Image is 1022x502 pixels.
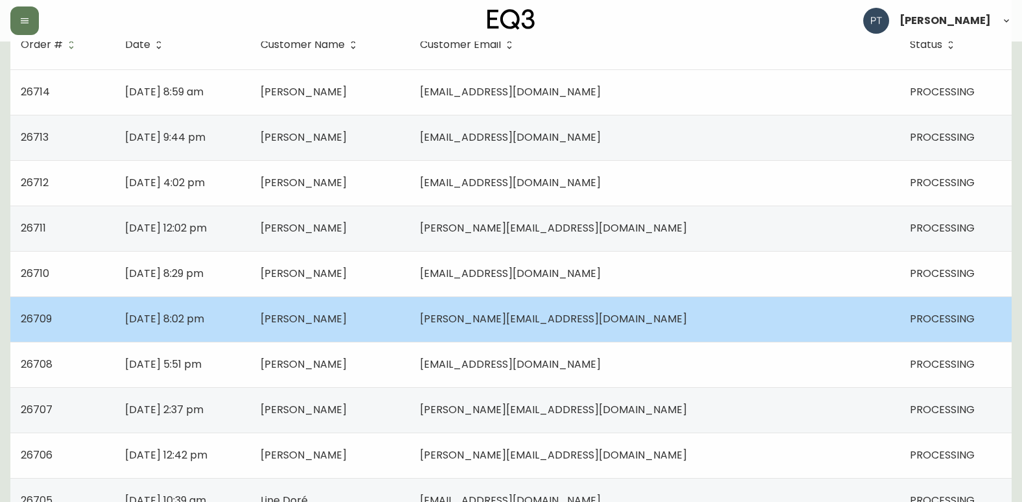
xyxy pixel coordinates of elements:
[910,39,959,51] span: Status
[261,266,347,281] span: [PERSON_NAME]
[261,311,347,326] span: [PERSON_NAME]
[420,175,601,190] span: [EMAIL_ADDRESS][DOMAIN_NAME]
[900,16,991,26] span: [PERSON_NAME]
[21,266,49,281] span: 26710
[125,41,150,49] span: Date
[420,130,601,145] span: [EMAIL_ADDRESS][DOMAIN_NAME]
[420,84,601,99] span: [EMAIL_ADDRESS][DOMAIN_NAME]
[21,357,52,372] span: 26708
[910,175,975,190] span: PROCESSING
[125,175,205,190] span: [DATE] 4:02 pm
[420,311,687,326] span: [PERSON_NAME][EMAIL_ADDRESS][DOMAIN_NAME]
[261,175,347,190] span: [PERSON_NAME]
[261,130,347,145] span: [PERSON_NAME]
[910,84,975,99] span: PROCESSING
[21,311,52,326] span: 26709
[261,39,362,51] span: Customer Name
[21,221,46,235] span: 26711
[21,402,52,417] span: 26707
[21,84,50,99] span: 26714
[125,130,205,145] span: [DATE] 9:44 pm
[261,402,347,417] span: [PERSON_NAME]
[261,221,347,235] span: [PERSON_NAME]
[125,357,202,372] span: [DATE] 5:51 pm
[125,266,203,281] span: [DATE] 8:29 pm
[261,357,347,372] span: [PERSON_NAME]
[910,41,942,49] span: Status
[125,221,207,235] span: [DATE] 12:02 pm
[261,41,345,49] span: Customer Name
[420,448,687,462] span: [PERSON_NAME][EMAIL_ADDRESS][DOMAIN_NAME]
[21,39,80,51] span: Order #
[863,8,889,34] img: 986dcd8e1aab7847125929f325458823
[420,266,601,281] span: [EMAIL_ADDRESS][DOMAIN_NAME]
[910,448,975,462] span: PROCESSING
[125,448,207,462] span: [DATE] 12:42 pm
[261,448,347,462] span: [PERSON_NAME]
[21,41,63,49] span: Order #
[125,311,204,326] span: [DATE] 8:02 pm
[910,130,975,145] span: PROCESSING
[910,357,975,372] span: PROCESSING
[420,357,601,372] span: [EMAIL_ADDRESS][DOMAIN_NAME]
[125,84,203,99] span: [DATE] 8:59 am
[21,175,49,190] span: 26712
[910,402,975,417] span: PROCESSING
[910,221,975,235] span: PROCESSING
[910,311,975,326] span: PROCESSING
[420,402,687,417] span: [PERSON_NAME][EMAIL_ADDRESS][DOMAIN_NAME]
[125,402,203,417] span: [DATE] 2:37 pm
[420,221,687,235] span: [PERSON_NAME][EMAIL_ADDRESS][DOMAIN_NAME]
[261,84,347,99] span: [PERSON_NAME]
[125,39,167,51] span: Date
[420,41,501,49] span: Customer Email
[21,130,49,145] span: 26713
[420,39,518,51] span: Customer Email
[910,266,975,281] span: PROCESSING
[487,9,535,30] img: logo
[21,448,52,462] span: 26706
